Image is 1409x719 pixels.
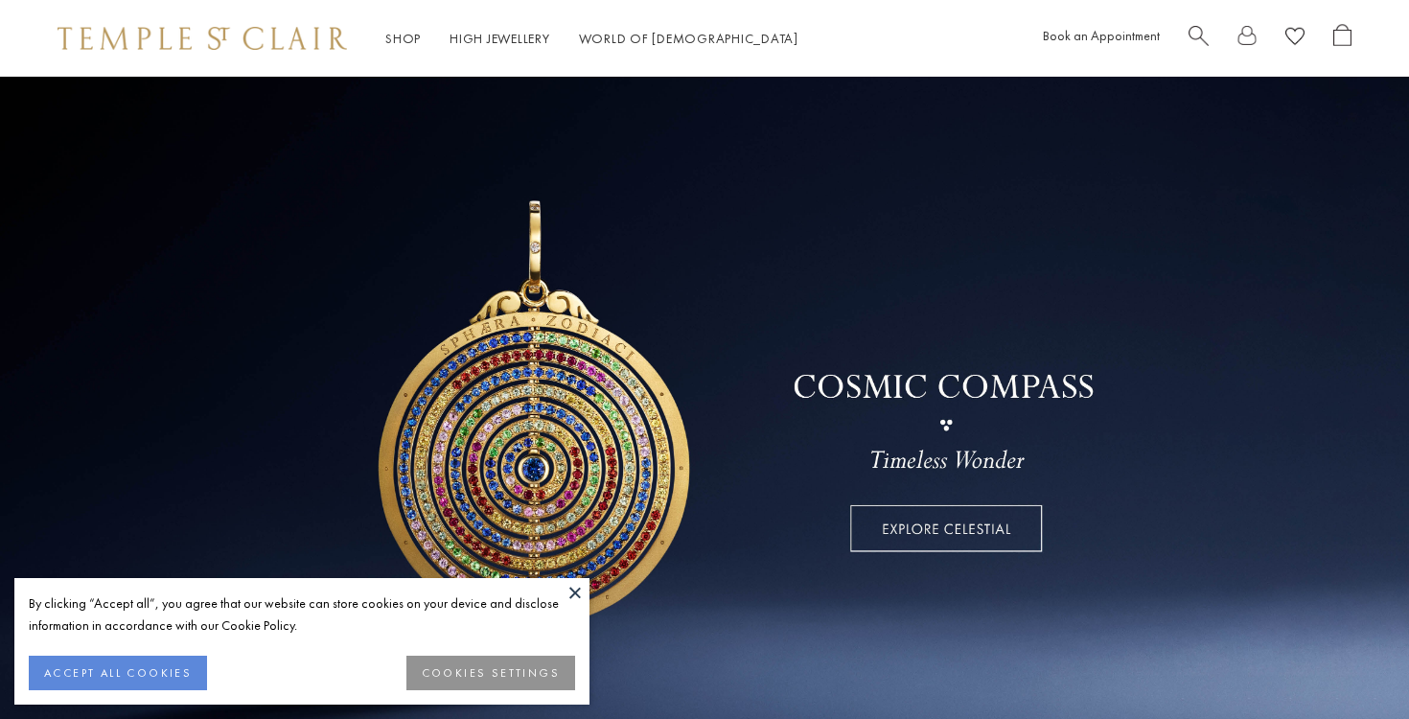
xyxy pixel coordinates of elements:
[1313,629,1390,700] iframe: Gorgias live chat messenger
[1333,24,1351,54] a: Open Shopping Bag
[385,30,421,47] a: ShopShop
[58,27,347,50] img: Temple St. Clair
[450,30,550,47] a: High JewelleryHigh Jewellery
[579,30,798,47] a: World of [DEMOGRAPHIC_DATA]World of [DEMOGRAPHIC_DATA]
[385,27,798,51] nav: Main navigation
[1285,24,1305,54] a: View Wishlist
[406,656,575,690] button: COOKIES SETTINGS
[1189,24,1209,54] a: Search
[1043,27,1160,44] a: Book an Appointment
[29,592,575,637] div: By clicking “Accept all”, you agree that our website can store cookies on your device and disclos...
[29,656,207,690] button: ACCEPT ALL COOKIES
